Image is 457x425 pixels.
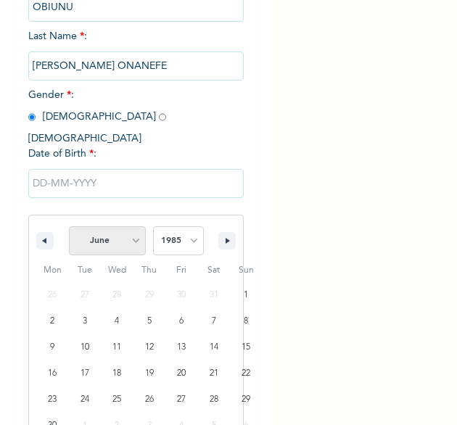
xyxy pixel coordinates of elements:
span: 18 [112,360,121,387]
span: 27 [177,387,186,413]
button: 26 [133,387,165,413]
button: 24 [68,387,101,413]
button: 18 [101,360,133,387]
button: 2 [36,308,69,334]
span: 15 [242,334,250,360]
span: 17 [81,360,89,387]
span: 14 [210,334,218,360]
span: 25 [112,387,121,413]
button: 4 [101,308,133,334]
button: 15 [230,334,263,360]
button: 14 [198,334,231,360]
span: Date of Birth : [28,147,96,162]
span: 1 [244,282,248,308]
button: 12 [133,334,165,360]
button: 16 [36,360,69,387]
button: 17 [68,360,101,387]
span: 6 [179,308,184,334]
span: 9 [50,334,54,360]
span: Wed [101,259,133,282]
span: Last Name : [28,31,244,71]
span: Thu [133,259,165,282]
span: 7 [212,308,216,334]
button: 29 [230,387,263,413]
span: 23 [48,387,57,413]
span: Tue [68,259,101,282]
span: 3 [83,308,87,334]
span: 8 [244,308,248,334]
span: 5 [147,308,152,334]
span: 28 [210,387,218,413]
button: 25 [101,387,133,413]
span: 22 [242,360,250,387]
span: Sun [230,259,263,282]
button: 13 [165,334,198,360]
span: 10 [81,334,89,360]
span: 20 [177,360,186,387]
input: DD-MM-YYYY [28,169,244,198]
button: 10 [68,334,101,360]
span: 13 [177,334,186,360]
span: Fri [165,259,198,282]
span: 4 [115,308,119,334]
button: 22 [230,360,263,387]
button: 6 [165,308,198,334]
span: Sat [198,259,231,282]
input: Enter your last name [28,51,244,81]
button: 1 [230,282,263,308]
button: 9 [36,334,69,360]
button: 23 [36,387,69,413]
button: 28 [198,387,231,413]
span: 12 [145,334,154,360]
button: 20 [165,360,198,387]
span: 2 [50,308,54,334]
button: 7 [198,308,231,334]
span: Gender : [DEMOGRAPHIC_DATA] [DEMOGRAPHIC_DATA] [28,90,173,144]
span: 21 [210,360,218,387]
span: Mon [36,259,69,282]
button: 27 [165,387,198,413]
span: 11 [112,334,121,360]
button: 8 [230,308,263,334]
span: 24 [81,387,89,413]
button: 21 [198,360,231,387]
button: 5 [133,308,165,334]
button: 11 [101,334,133,360]
span: 16 [48,360,57,387]
button: 19 [133,360,165,387]
button: 3 [68,308,101,334]
span: 19 [145,360,154,387]
span: 29 [242,387,250,413]
span: 26 [145,387,154,413]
